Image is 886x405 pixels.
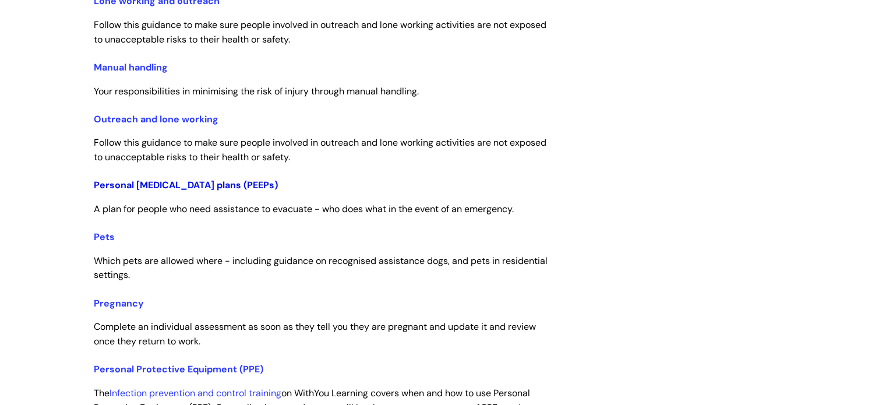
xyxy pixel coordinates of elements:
[94,231,115,243] a: Pets
[94,19,546,45] span: Follow this guidance to make sure people involved in outreach and lone working activities are not...
[94,203,514,215] span: A plan for people who need assistance to evacuate - who does what in the event of an emergency.
[94,321,536,347] span: Complete an individual assessment as soon as they tell you they are pregnant and update it and re...
[94,255,548,281] span: Which pets are allowed where - including guidance on recognised assistance dogs, and pets in resi...
[94,136,546,163] span: Follow this guidance to make sure people involved in outreach and lone working activities are not...
[94,61,168,73] a: Manual handling
[94,363,263,375] a: Personal Protective Equipment (PPE)
[94,179,278,191] a: Personal [MEDICAL_DATA] plans (PEEPs)
[94,297,144,309] a: Pregnancy
[94,113,218,125] a: Outreach and lone working
[94,85,419,97] span: Your responsibilities in minimising the risk of injury through manual handling.
[110,387,281,399] a: Infection prevention and control training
